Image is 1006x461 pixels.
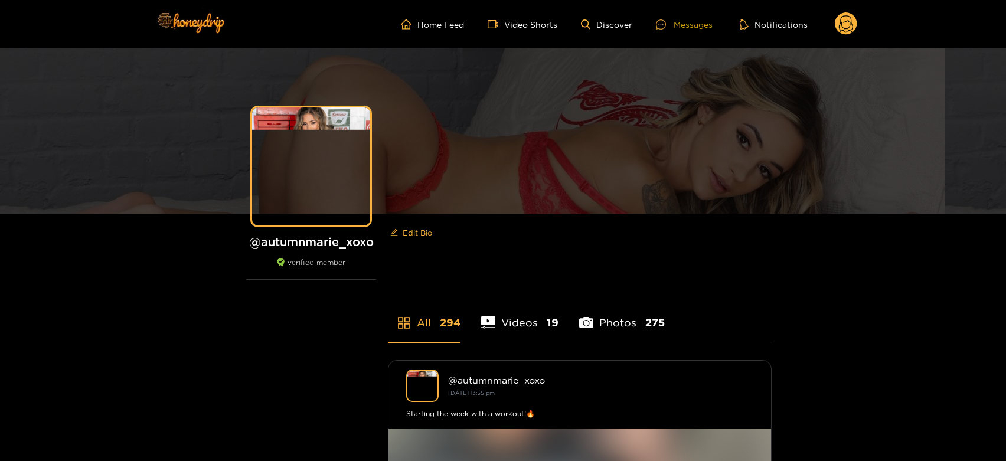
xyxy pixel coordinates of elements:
[246,258,376,280] div: verified member
[388,289,460,342] li: All
[440,315,460,330] span: 294
[390,228,398,237] span: edit
[547,315,558,330] span: 19
[246,234,376,249] h1: @ autumnmarie_xoxo
[656,18,713,31] div: Messages
[403,227,432,238] span: Edit Bio
[448,375,753,385] div: @ autumnmarie_xoxo
[401,19,464,30] a: Home Feed
[645,315,665,330] span: 275
[581,19,632,30] a: Discover
[406,408,753,420] div: Starting the week with a workout!🔥
[388,223,435,242] button: editEdit Bio
[488,19,557,30] a: Video Shorts
[481,289,558,342] li: Videos
[579,289,665,342] li: Photos
[401,19,417,30] span: home
[448,390,495,396] small: [DATE] 13:55 pm
[736,18,811,30] button: Notifications
[406,370,439,402] img: autumnmarie_xoxo
[488,19,504,30] span: video-camera
[397,316,411,330] span: appstore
